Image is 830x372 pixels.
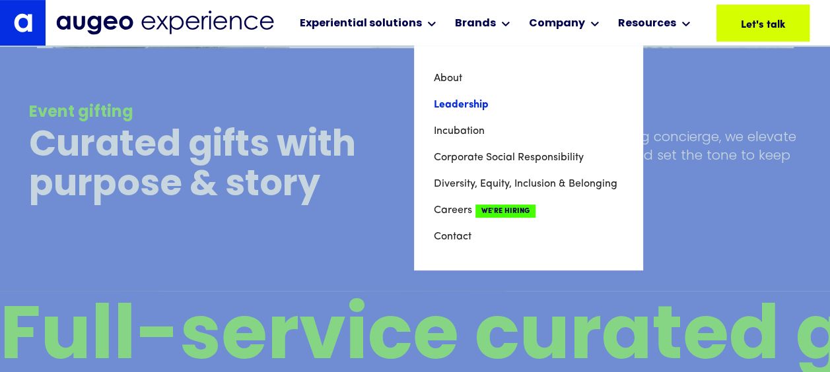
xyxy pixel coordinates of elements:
img: Augeo Experience business unit full logo in midnight blue. [56,11,274,35]
div: Company [529,16,585,32]
a: About [434,65,623,92]
div: Experiential solutions [300,16,422,32]
a: Diversity, Equity, Inclusion & Belonging [434,171,623,197]
a: Contact [434,224,623,250]
img: Augeo's "a" monogram decorative logo in white. [14,13,32,32]
nav: Company [414,46,642,270]
div: Brands [455,16,496,32]
div: Resources [618,16,676,32]
a: CareersWe're Hiring [434,197,623,224]
a: Incubation [434,118,623,144]
a: Corporate Social Responsibility [434,144,623,171]
a: Let's talk [716,5,810,42]
span: We're Hiring [475,204,536,218]
a: Leadership [434,92,623,118]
